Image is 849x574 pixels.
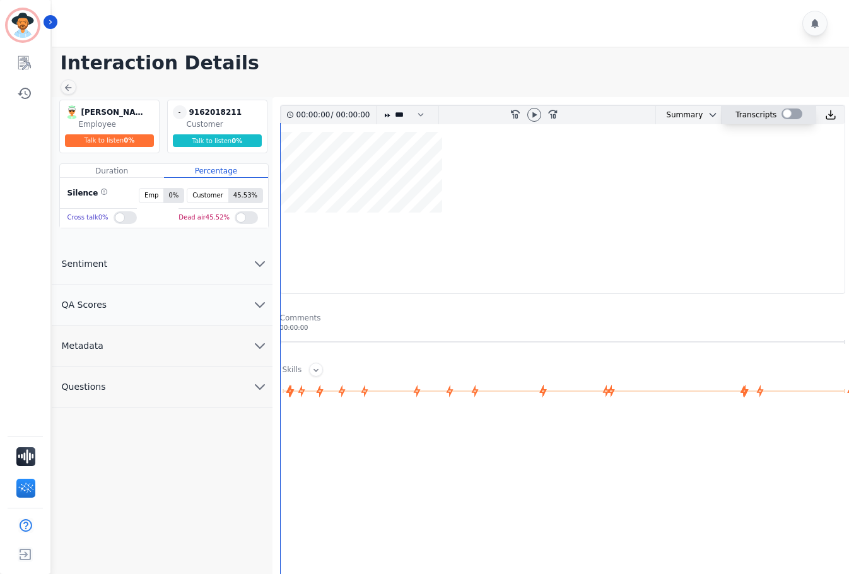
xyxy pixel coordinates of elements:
[735,106,776,124] div: Transcripts
[52,325,272,366] button: Metadata chevron down
[52,284,272,325] button: QA Scores chevron down
[187,189,228,202] span: Customer
[280,323,845,332] div: 00:00:00
[65,134,155,147] div: Talk to listen
[52,257,117,270] span: Sentiment
[280,313,845,323] div: Comments
[296,106,331,124] div: 00:00:00
[252,379,267,394] svg: chevron down
[825,109,836,120] img: download audio
[283,365,302,377] div: Skills
[67,209,108,227] div: Cross talk 0 %
[252,338,267,353] svg: chevron down
[163,189,184,202] span: 0 %
[79,119,156,129] div: Employee
[252,256,267,271] svg: chevron down
[173,134,262,147] div: Talk to listen
[139,189,163,202] span: Emp
[187,119,264,129] div: Customer
[8,10,38,40] img: Bordered avatar
[189,105,252,119] div: 9162018211
[52,380,116,393] span: Questions
[228,189,262,202] span: 45.53 %
[52,339,114,352] span: Metadata
[52,243,272,284] button: Sentiment chevron down
[179,209,230,227] div: Dead air 45.52 %
[81,105,144,119] div: [PERSON_NAME]
[173,105,187,119] span: -
[52,298,117,311] span: QA Scores
[296,106,373,124] div: /
[61,52,849,74] h1: Interaction Details
[334,106,368,124] div: 00:00:00
[60,164,164,178] div: Duration
[252,297,267,312] svg: chevron down
[656,106,703,124] div: Summary
[708,110,718,120] svg: chevron down
[52,366,272,407] button: Questions chevron down
[703,110,718,120] button: chevron down
[164,164,268,178] div: Percentage
[231,138,242,144] span: 0 %
[65,188,108,203] div: Silence
[124,137,134,144] span: 0 %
